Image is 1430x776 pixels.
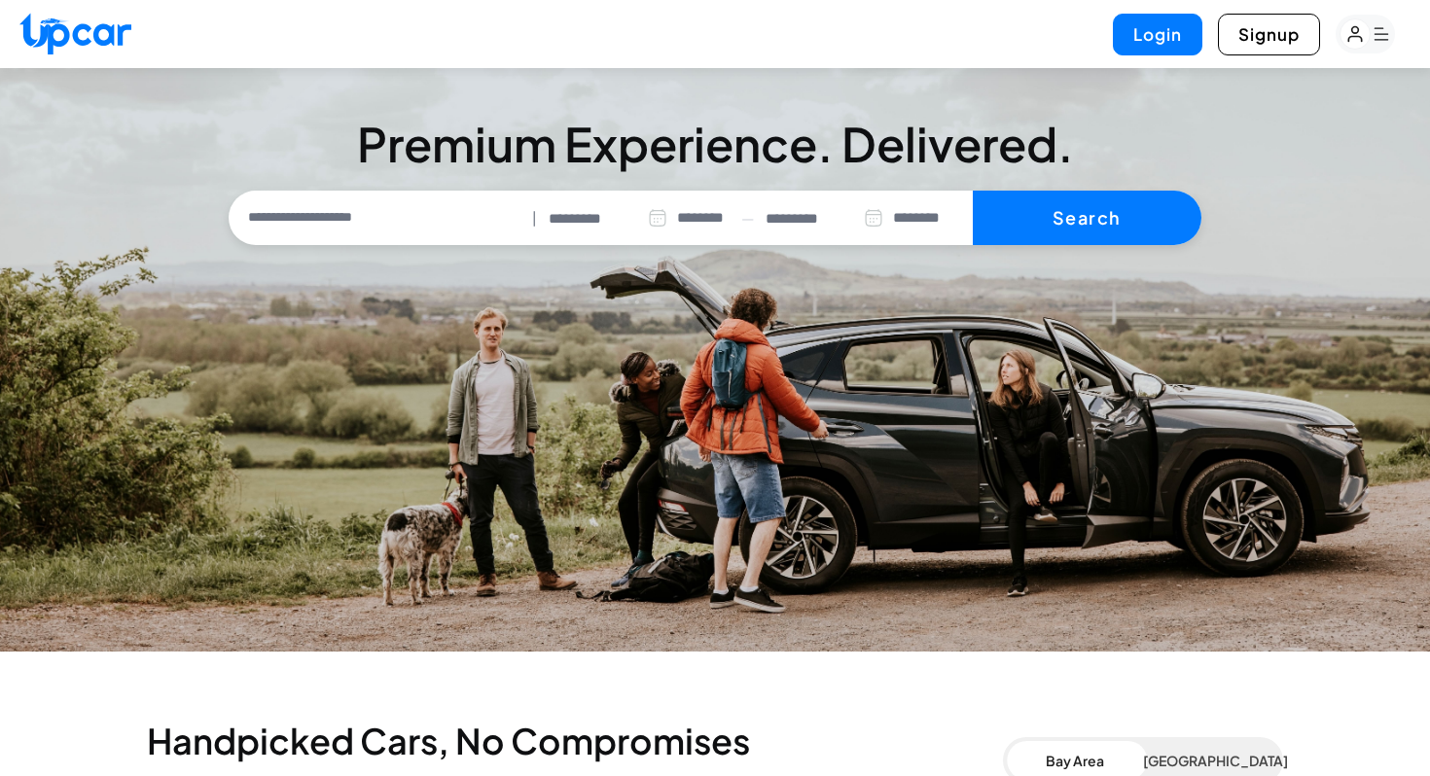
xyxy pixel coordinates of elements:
[147,722,1003,760] h2: Handpicked Cars, No Compromises
[229,121,1201,167] h3: Premium Experience. Delivered.
[973,191,1201,245] button: Search
[1218,14,1320,55] button: Signup
[532,207,537,229] span: |
[19,13,131,54] img: Upcar Logo
[1113,14,1202,55] button: Login
[741,207,754,229] span: —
